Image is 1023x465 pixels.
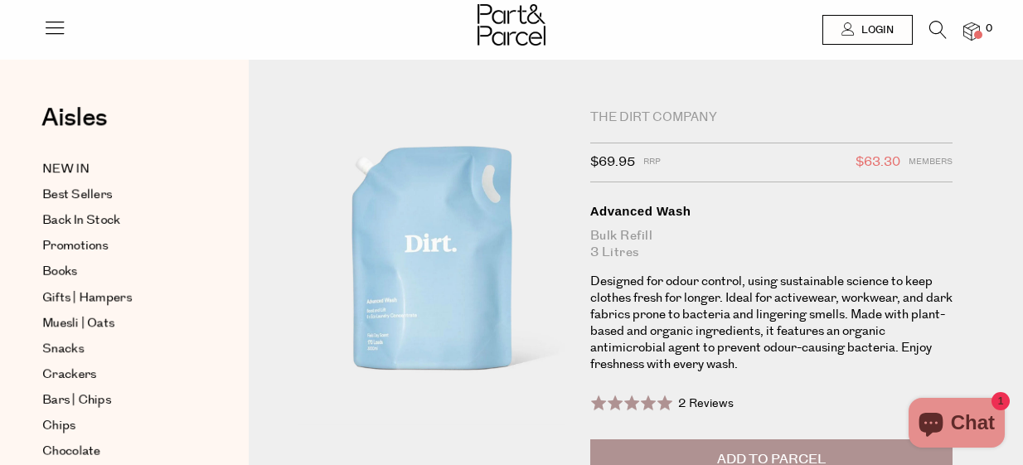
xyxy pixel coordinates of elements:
a: Crackers [42,365,193,385]
inbox-online-store-chat: Shopify online store chat [904,398,1010,452]
span: 2 Reviews [678,395,734,412]
a: Promotions [42,236,193,256]
a: Aisles [41,105,108,147]
img: Part&Parcel [478,4,545,46]
span: Bars | Chips [42,390,111,410]
span: Snacks [42,339,84,359]
span: Gifts | Hampers [42,288,132,308]
div: Advanced Wash [590,203,953,220]
a: Login [822,15,913,45]
span: Back In Stock [42,211,120,230]
span: Best Sellers [42,185,112,205]
a: Chocolate [42,442,193,462]
a: Snacks [42,339,193,359]
span: Chocolate [42,442,100,462]
span: NEW IN [42,159,90,179]
span: 0 [982,22,996,36]
a: Gifts | Hampers [42,288,193,308]
span: Books [42,262,77,282]
span: Promotions [42,236,108,256]
span: $69.95 [590,152,635,173]
a: Bars | Chips [42,390,193,410]
a: Books [42,262,193,282]
p: Designed for odour control, using sustainable science to keep clothes fresh for longer. Ideal for... [590,274,953,373]
a: Back In Stock [42,211,193,230]
span: $63.30 [856,152,900,173]
span: Login [857,23,894,37]
a: NEW IN [42,159,193,179]
a: 0 [963,22,980,40]
span: Crackers [42,365,96,385]
span: Chips [42,416,75,436]
a: Muesli | Oats [42,313,193,333]
span: Members [909,152,953,173]
div: The Dirt Company [590,109,953,126]
img: Advanced Wash [298,109,565,424]
span: Aisles [41,99,108,136]
a: Chips [42,416,193,436]
span: Muesli | Oats [42,313,114,333]
div: Bulk Refill 3 Litres [590,228,953,261]
span: RRP [643,152,661,173]
a: Best Sellers [42,185,193,205]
